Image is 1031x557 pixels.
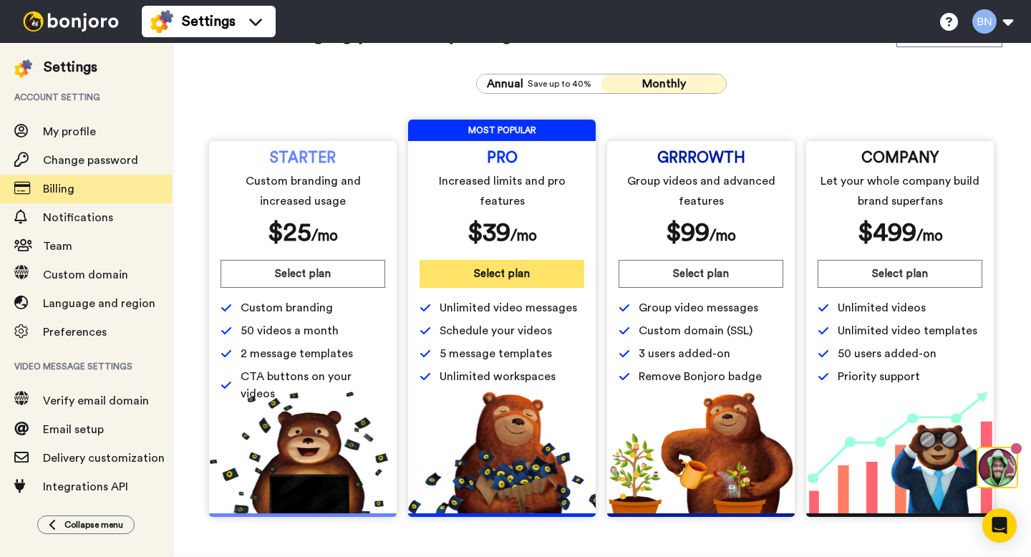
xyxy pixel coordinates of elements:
[408,392,596,513] img: b5b10b7112978f982230d1107d8aada4.png
[468,220,510,246] span: $ 39
[639,299,758,316] span: Group video messages
[710,228,736,243] span: /mo
[487,152,518,164] span: PRO
[440,345,552,362] span: 5 message templates
[440,368,556,385] span: Unlimited workspaces
[408,120,596,141] span: MOST POPULAR
[44,57,97,77] div: Settings
[209,392,397,513] img: 5112517b2a94bd7fef09f8ca13467cef.png
[528,78,591,89] span: Save up to 40%
[43,298,155,309] span: Language and region
[861,152,939,164] span: COMPANY
[182,11,236,32] span: Settings
[422,171,582,211] span: Increased limits and pro features
[221,260,385,288] button: Select plan
[916,228,943,243] span: /mo
[838,368,920,385] span: Priority support
[64,519,123,531] span: Collapse menu
[639,368,762,385] span: Remove Bonjoro badge
[487,75,523,92] span: Annual
[639,322,752,339] span: Custom domain (SSL)
[241,368,385,402] span: CTA buttons on your videos
[43,183,74,195] span: Billing
[268,220,311,246] span: $ 25
[43,241,72,252] span: Team
[642,78,686,89] span: Monthly
[43,326,107,338] span: Preferences
[420,260,584,288] button: Select plan
[241,345,353,362] span: 2 message templates
[223,171,383,211] span: Custom branding and increased usage
[818,260,982,288] button: Select plan
[838,322,977,339] span: Unlimited video templates
[666,220,710,246] span: $ 99
[838,345,936,362] span: 50 users added-on
[440,299,577,316] span: Unlimited video messages
[43,452,165,464] span: Delivery customization
[43,269,128,281] span: Custom domain
[858,220,916,246] span: $ 499
[510,228,537,243] span: /mo
[821,171,980,211] span: Let your whole company build brand superfans
[241,322,339,339] span: 50 videos a month
[982,508,1017,543] div: Open Intercom Messenger
[37,515,135,534] button: Collapse menu
[639,345,730,362] span: 3 users added-on
[17,11,125,32] img: bj-logo-header-white.svg
[43,155,138,166] span: Change password
[477,74,601,93] button: AnnualSave up to 40%
[440,322,552,339] span: Schedule your videos
[150,10,173,33] img: settings-colored.svg
[607,392,795,513] img: edd2fd70e3428fe950fd299a7ba1283f.png
[619,260,783,288] button: Select plan
[43,424,104,435] span: Email setup
[14,59,32,77] img: settings-colored.svg
[43,212,113,223] span: Notifications
[241,299,333,316] span: Custom branding
[43,481,128,493] span: Integrations API
[43,395,149,407] span: Verify email domain
[1,3,40,42] img: 3183ab3e-59ed-45f6-af1c-10226f767056-1659068401.jpg
[311,228,338,243] span: /mo
[601,74,726,93] button: Monthly
[621,171,781,211] span: Group videos and advanced features
[43,126,96,137] span: My profile
[806,392,994,513] img: baac238c4e1197dfdb093d3ea7416ec4.png
[657,152,745,164] span: GRRROWTH
[838,299,926,316] span: Unlimited videos
[270,152,336,164] span: STARTER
